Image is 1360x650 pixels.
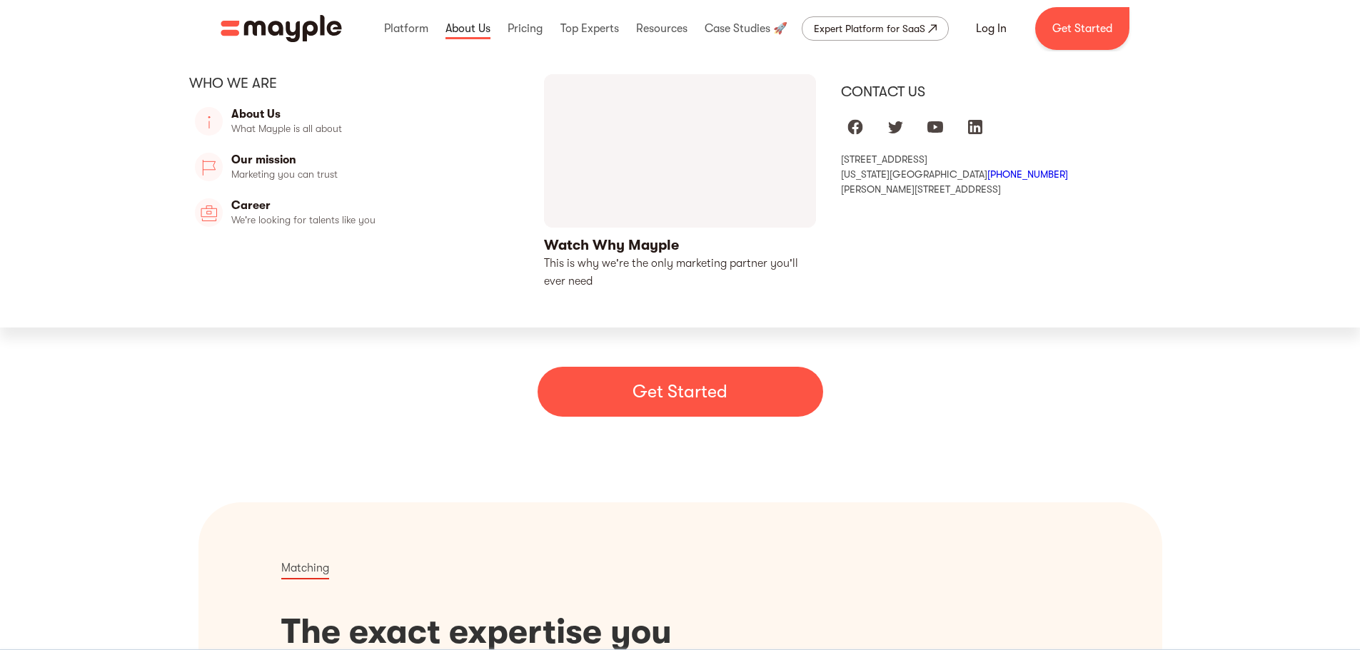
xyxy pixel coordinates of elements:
[814,20,925,37] div: Expert Platform for SaaS
[847,118,864,136] img: facebook logo
[841,153,1172,195] div: [STREET_ADDRESS] [US_STATE][GEOGRAPHIC_DATA] [PERSON_NAME][STREET_ADDRESS]
[921,113,950,141] a: Mayple at Youtube
[189,74,520,93] div: Who we are
[544,74,817,290] a: open lightbox
[221,15,342,42] a: home
[504,6,546,51] div: Pricing
[381,6,432,51] div: Platform
[881,113,910,141] a: Mayple at Twitter
[841,113,870,141] a: Mayple at Facebook
[633,6,691,51] div: Resources
[1035,7,1129,50] a: Get Started
[802,16,949,41] a: Expert Platform for SaaS
[959,11,1024,46] a: Log In
[841,83,1172,101] div: Contact us
[967,118,984,136] img: linkedIn
[442,6,494,51] div: About Us
[281,559,329,579] p: Matching
[987,168,1068,180] a: [PHONE_NUMBER]
[927,118,944,136] img: youtube logo
[887,118,904,136] img: twitter logo
[557,6,623,51] div: Top Experts
[961,113,989,141] a: Mayple at LinkedIn
[538,367,823,417] a: Get Started
[221,15,342,42] img: Mayple logo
